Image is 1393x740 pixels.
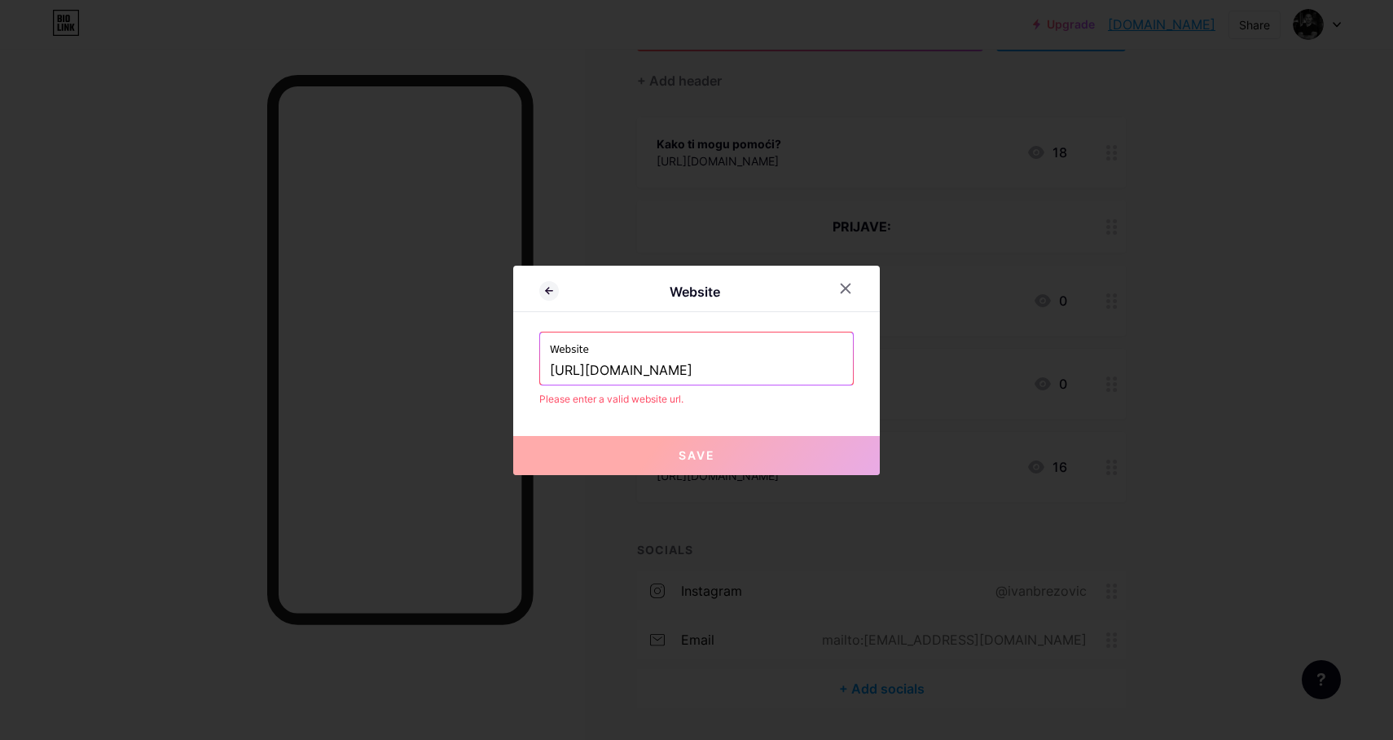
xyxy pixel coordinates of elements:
input: https://yourwebsite.com/ [550,357,843,385]
div: Website [559,282,831,302]
button: Save [513,436,880,475]
div: Please enter a valid website url. [539,392,854,407]
label: Website [550,333,843,357]
span: Save [679,448,715,462]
